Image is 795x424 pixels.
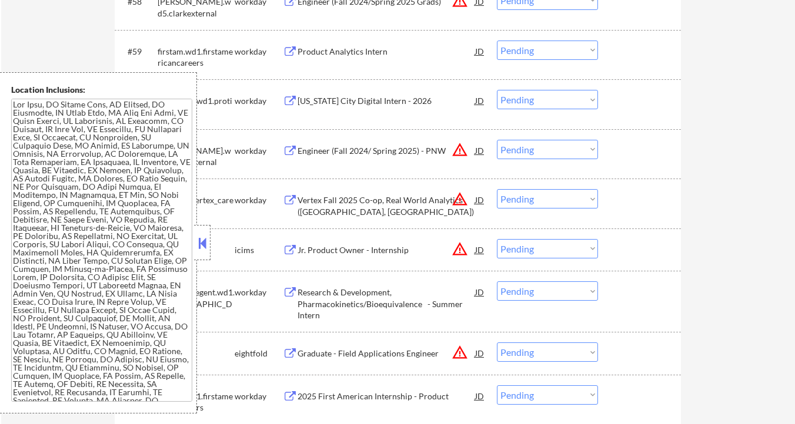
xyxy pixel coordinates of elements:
[158,46,235,69] div: firstam.wd1.firstamericancareers
[474,41,486,62] div: JD
[235,46,283,58] div: workday
[298,95,475,107] div: [US_STATE] City Digital Intern - 2026
[298,46,475,58] div: Product Analytics Intern
[298,287,475,321] div: Research & Development, Pharmacokinetics/Bioequivalence - Summer Intern
[452,191,468,207] button: warning_amber
[235,348,283,359] div: eightfold
[298,145,475,157] div: Engineer (Fall 2024/ Spring 2025) - PNW
[298,194,475,217] div: Vertex Fall 2025 Co-op, Real World Analytics ([GEOGRAPHIC_DATA], [GEOGRAPHIC_DATA])
[452,142,468,158] button: warning_amber
[298,348,475,359] div: Graduate - Field Applications Engineer
[235,244,283,256] div: icims
[235,145,283,157] div: workday
[452,344,468,361] button: warning_amber
[298,244,475,256] div: Jr. Product Owner - Internship
[235,391,283,402] div: workday
[474,90,486,111] div: JD
[11,84,192,96] div: Location Inclusions:
[474,281,486,302] div: JD
[474,140,486,161] div: JD
[474,189,486,210] div: JD
[235,95,283,107] div: workday
[474,239,486,260] div: JD
[235,194,283,206] div: workday
[452,241,468,257] button: warning_amber
[128,46,148,58] div: #59
[474,342,486,364] div: JD
[298,391,475,402] div: 2025 First American Internship - Product
[474,385,486,406] div: JD
[235,287,283,298] div: workday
